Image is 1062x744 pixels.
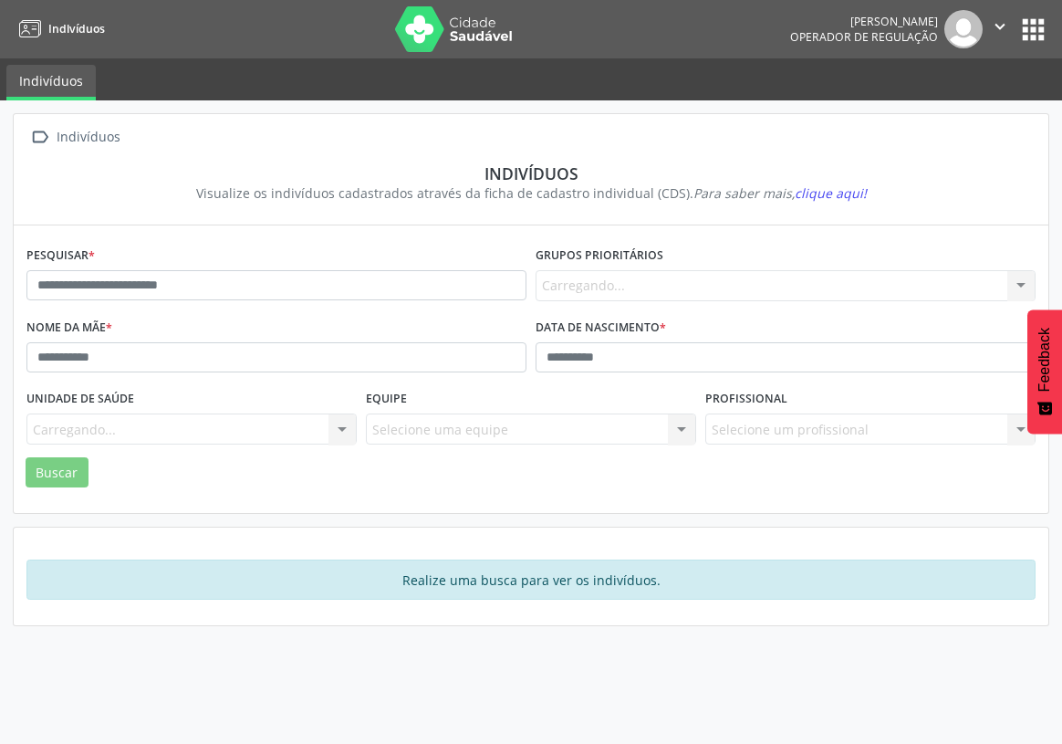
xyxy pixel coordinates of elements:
a:  Indivíduos [26,124,123,151]
i:  [26,124,53,151]
button: apps [1017,14,1049,46]
div: Visualize os indivíduos cadastrados através da ficha de cadastro individual (CDS). [39,183,1023,203]
img: img [944,10,983,48]
div: Indivíduos [53,124,123,151]
label: Profissional [705,385,787,414]
i:  [990,16,1010,37]
label: Unidade de saúde [26,385,134,414]
span: Feedback [1036,328,1053,392]
span: Indivíduos [48,21,105,37]
div: [PERSON_NAME] [790,14,938,29]
label: Data de nascimento [536,314,666,342]
button:  [983,10,1017,48]
a: Indivíduos [6,65,96,100]
span: Operador de regulação [790,29,938,45]
label: Pesquisar [26,242,95,270]
a: Indivíduos [13,14,105,44]
label: Nome da mãe [26,314,112,342]
div: Realize uma busca para ver os indivíduos. [26,560,1036,600]
button: Buscar [26,457,88,488]
div: Indivíduos [39,163,1023,183]
button: Feedback - Mostrar pesquisa [1027,309,1062,434]
i: Para saber mais, [693,184,867,202]
span: clique aqui! [795,184,867,202]
label: Grupos prioritários [536,242,663,270]
label: Equipe [366,385,407,414]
